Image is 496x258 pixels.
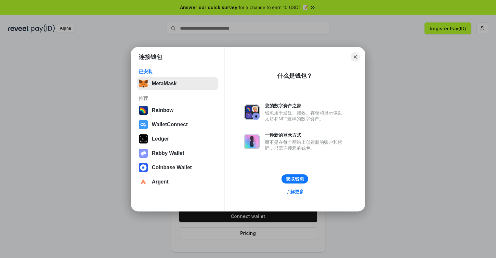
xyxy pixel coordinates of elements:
img: svg+xml,%3Csvg%20fill%3D%22none%22%20height%3D%2233%22%20viewBox%3D%220%200%2035%2033%22%20width%... [139,79,148,88]
h1: 连接钱包 [139,53,162,61]
img: svg+xml,%3Csvg%20width%3D%2228%22%20height%3D%2228%22%20viewBox%3D%220%200%2028%2028%22%20fill%3D... [139,163,148,172]
button: Rabby Wallet [137,147,218,160]
button: MetaMask [137,77,218,90]
img: svg+xml,%3Csvg%20xmlns%3D%22http%3A%2F%2Fwww.w3.org%2F2000%2Fsvg%22%20fill%3D%22none%22%20viewBox... [244,104,260,120]
div: Coinbase Wallet [152,165,192,170]
button: 获取钱包 [281,174,308,183]
div: Ledger [152,136,169,142]
div: Rainbow [152,107,174,113]
button: Rainbow [137,104,218,117]
div: 您的数字资产之家 [265,103,346,109]
div: 了解更多 [286,189,304,195]
div: MetaMask [152,81,176,87]
img: svg+xml,%3Csvg%20xmlns%3D%22http%3A%2F%2Fwww.w3.org%2F2000%2Fsvg%22%20width%3D%2228%22%20height%3... [139,134,148,143]
div: 什么是钱包？ [277,72,312,80]
div: 推荐 [139,95,216,101]
button: Close [351,52,360,61]
img: svg+xml,%3Csvg%20xmlns%3D%22http%3A%2F%2Fwww.w3.org%2F2000%2Fsvg%22%20fill%3D%22none%22%20viewBox... [139,149,148,158]
div: 钱包用于发送、接收、存储和显示像以太坊和NFT这样的数字资产。 [265,110,346,122]
button: Coinbase Wallet [137,161,218,174]
img: svg+xml,%3Csvg%20xmlns%3D%22http%3A%2F%2Fwww.w3.org%2F2000%2Fsvg%22%20fill%3D%22none%22%20viewBox... [244,134,260,149]
button: Ledger [137,132,218,145]
img: svg+xml,%3Csvg%20width%3D%2228%22%20height%3D%2228%22%20viewBox%3D%220%200%2028%2028%22%20fill%3D... [139,177,148,186]
div: 一种新的登录方式 [265,132,346,138]
button: Argent [137,175,218,188]
div: 获取钱包 [286,176,304,182]
img: svg+xml,%3Csvg%20width%3D%22120%22%20height%3D%22120%22%20viewBox%3D%220%200%20120%20120%22%20fil... [139,106,148,115]
button: WalletConnect [137,118,218,131]
div: 而不是在每个网站上创建新的账户和密码，只需连接您的钱包。 [265,139,346,151]
div: WalletConnect [152,122,188,128]
div: Rabby Wallet [152,150,184,156]
a: 了解更多 [282,187,308,196]
div: Argent [152,179,169,185]
img: svg+xml,%3Csvg%20width%3D%2228%22%20height%3D%2228%22%20viewBox%3D%220%200%2028%2028%22%20fill%3D... [139,120,148,129]
div: 已安装 [139,69,216,75]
